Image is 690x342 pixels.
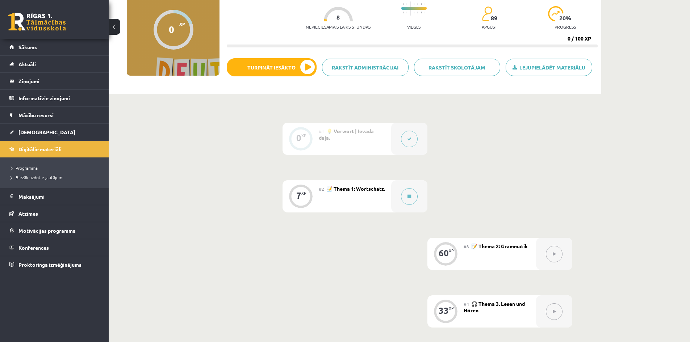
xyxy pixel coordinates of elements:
[18,112,54,118] span: Mācību resursi
[425,3,425,5] img: icon-short-line-57e1e144782c952c97e751825c79c345078a6d821885a25fce030b3d8c18986b.svg
[322,59,409,76] a: Rakstīt administrācijai
[9,222,100,239] a: Motivācijas programma
[482,24,497,29] p: apgūst
[482,6,492,21] img: students-c634bb4e5e11cddfef0936a35e636f08e4e9abd3cc4e673bd6f9a4125e45ecb1.svg
[491,15,497,21] span: 89
[425,12,425,13] img: icon-short-line-57e1e144782c952c97e751825c79c345078a6d821885a25fce030b3d8c18986b.svg
[406,12,407,13] img: icon-short-line-57e1e144782c952c97e751825c79c345078a6d821885a25fce030b3d8c18986b.svg
[9,107,100,123] a: Mācību resursi
[410,1,411,16] img: icon-long-line-d9ea69661e0d244f92f715978eff75569469978d946b2353a9bb055b3ed8787d.svg
[301,134,306,138] div: XP
[9,73,100,89] a: Ziņojumi
[439,307,449,314] div: 33
[417,3,418,5] img: icon-short-line-57e1e144782c952c97e751825c79c345078a6d821885a25fce030b3d8c18986b.svg
[9,39,100,55] a: Sākums
[11,174,101,181] a: Biežāk uzdotie jautājumi
[11,165,101,171] a: Programma
[439,250,449,256] div: 60
[417,12,418,13] img: icon-short-line-57e1e144782c952c97e751825c79c345078a6d821885a25fce030b3d8c18986b.svg
[18,244,49,251] span: Konferences
[548,6,564,21] img: icon-progress-161ccf0a02000e728c5f80fcf4c31c7af3da0e1684b2b1d7c360e028c24a22f1.svg
[18,261,81,268] span: Proktoringa izmēģinājums
[326,185,385,192] span: 📝 Thema 1: Wortschatz.
[464,301,469,307] span: #4
[407,24,421,29] p: Viegls
[227,58,317,76] button: Turpināt iesākto
[8,13,66,31] a: Rīgas 1. Tālmācības vidusskola
[449,249,454,253] div: XP
[9,205,100,222] a: Atzīmes
[18,210,38,217] span: Atzīmes
[319,186,324,192] span: #2
[296,135,301,141] div: 0
[414,59,501,76] a: Rakstīt skolotājam
[306,24,371,29] p: Nepieciešamais laiks stundās
[9,188,100,205] a: Maksājumi
[9,239,100,256] a: Konferences
[169,24,174,35] div: 0
[471,243,528,249] span: 📝 Thema 2: Grammatik
[18,90,100,106] legend: Informatīvie ziņojumi
[336,14,340,21] span: 8
[9,90,100,106] a: Informatīvie ziņojumi
[179,21,185,26] span: XP
[464,300,525,313] span: 🎧 Thema 3. Lesen und Hören
[9,124,100,140] a: [DEMOGRAPHIC_DATA]
[559,15,572,21] span: 20 %
[464,244,469,249] span: #3
[449,306,454,310] div: XP
[555,24,576,29] p: progress
[506,59,592,76] a: Lejupielādēt materiālu
[18,227,76,234] span: Motivācijas programma
[421,12,422,13] img: icon-short-line-57e1e144782c952c97e751825c79c345078a6d821885a25fce030b3d8c18986b.svg
[319,128,324,134] span: #1
[9,141,100,157] a: Digitālie materiāli
[11,174,63,180] span: Biežāk uzdotie jautājumi
[18,129,75,135] span: [DEMOGRAPHIC_DATA]
[296,192,301,199] div: 7
[18,61,36,67] span: Aktuāli
[421,3,422,5] img: icon-short-line-57e1e144782c952c97e751825c79c345078a6d821885a25fce030b3d8c18986b.svg
[9,256,100,273] a: Proktoringa izmēģinājums
[319,128,374,141] span: 💡 Vorwort | Ievada daļa.
[18,73,100,89] legend: Ziņojumi
[18,44,37,50] span: Sākums
[11,165,38,171] span: Programma
[406,3,407,5] img: icon-short-line-57e1e144782c952c97e751825c79c345078a6d821885a25fce030b3d8c18986b.svg
[18,188,100,205] legend: Maksājumi
[9,56,100,72] a: Aktuāli
[18,146,62,152] span: Digitālie materiāli
[301,191,306,195] div: XP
